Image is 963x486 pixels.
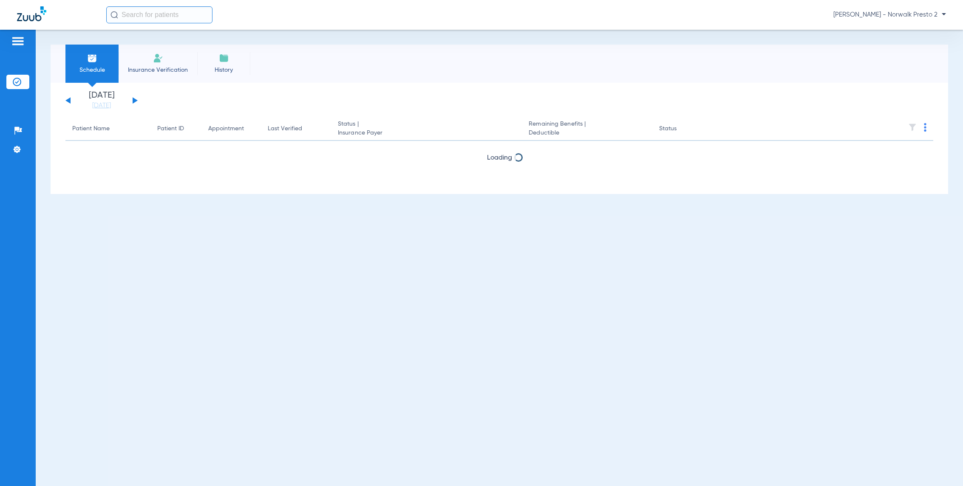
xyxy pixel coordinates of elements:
[17,6,46,21] img: Zuub Logo
[72,66,112,74] span: Schedule
[331,117,522,141] th: Status |
[219,53,229,63] img: History
[110,11,118,19] img: Search Icon
[208,124,254,133] div: Appointment
[106,6,212,23] input: Search for patients
[487,155,512,161] span: Loading
[76,91,127,110] li: [DATE]
[76,101,127,110] a: [DATE]
[908,123,917,132] img: filter.svg
[125,66,191,74] span: Insurance Verification
[72,124,110,133] div: Patient Name
[87,53,97,63] img: Schedule
[529,129,645,138] span: Deductible
[338,129,515,138] span: Insurance Payer
[72,124,144,133] div: Patient Name
[11,36,25,46] img: hamburger-icon
[652,117,710,141] th: Status
[833,11,946,19] span: [PERSON_NAME] - Norwalk Presto 2
[487,177,512,184] span: Loading
[157,124,195,133] div: Patient ID
[268,124,324,133] div: Last Verified
[153,53,163,63] img: Manual Insurance Verification
[268,124,302,133] div: Last Verified
[924,123,926,132] img: group-dot-blue.svg
[157,124,184,133] div: Patient ID
[522,117,652,141] th: Remaining Benefits |
[204,66,244,74] span: History
[208,124,244,133] div: Appointment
